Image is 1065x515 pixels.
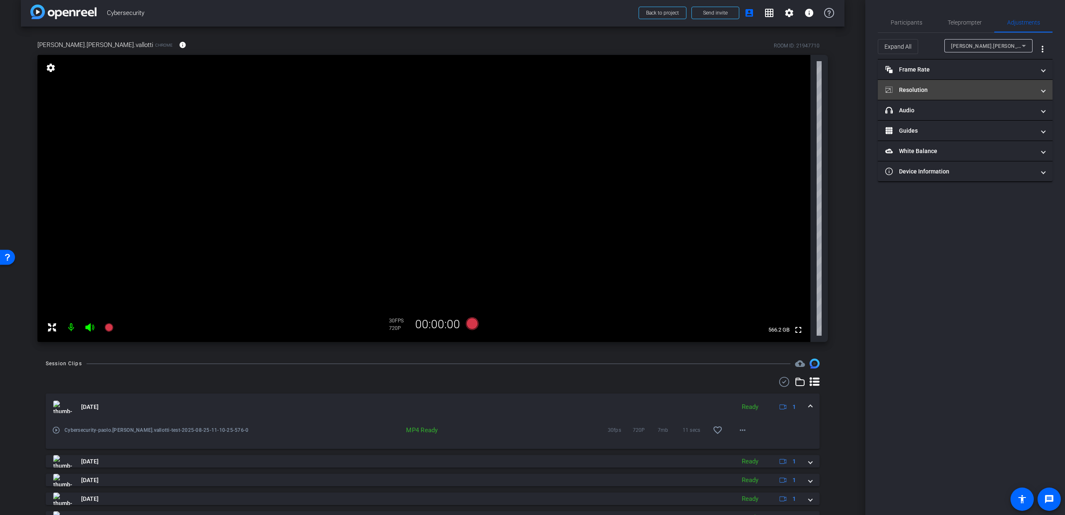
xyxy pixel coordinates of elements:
span: 1 [793,403,796,411]
mat-icon: cloud_upload [795,359,805,369]
button: Expand All [878,39,918,54]
mat-panel-title: Frame Rate [885,65,1035,74]
span: 1 [793,495,796,503]
span: Participants [891,20,922,25]
span: Expand All [884,39,911,54]
div: Ready [738,494,763,504]
span: 30fps [608,426,633,434]
div: 30 [389,317,410,324]
mat-icon: more_horiz [738,425,748,435]
span: Cybersecurity [107,5,634,21]
span: Back to project [646,10,679,16]
span: FPS [395,318,404,324]
mat-expansion-panel-header: Resolution [878,80,1053,100]
button: Back to project [639,7,686,19]
mat-icon: grid_on [764,8,774,18]
mat-icon: favorite_border [713,425,723,435]
button: Send invite [691,7,739,19]
mat-icon: accessibility [1017,494,1027,504]
span: [PERSON_NAME].[PERSON_NAME].vallotti [951,42,1052,49]
mat-icon: info [179,41,186,49]
div: 720P [389,325,410,332]
div: Session Clips [46,359,82,368]
mat-icon: info [804,8,814,18]
div: 00:00:00 [410,317,466,332]
div: Ready [738,402,763,412]
span: Destinations for your clips [795,359,805,369]
mat-icon: play_circle_outline [52,426,60,434]
img: thumb-nail [53,401,72,413]
img: thumb-nail [53,455,72,468]
mat-icon: more_vert [1038,44,1048,54]
mat-icon: settings [784,8,794,18]
mat-expansion-panel-header: White Balance [878,141,1053,161]
button: More Options for Adjustments Panel [1033,39,1053,59]
mat-expansion-panel-header: thumb-nail[DATE]Ready1 [46,455,820,468]
img: app-logo [30,5,97,19]
span: Adjustments [1007,20,1040,25]
mat-expansion-panel-header: thumb-nail[DATE]Ready1 [46,493,820,505]
span: Cybersecurity-paolo.[PERSON_NAME].vallotti-test-2025-08-25-11-10-25-576-0 [64,426,250,434]
span: [DATE] [81,476,99,485]
mat-panel-title: Device Information [885,167,1035,176]
span: Chrome [155,42,173,48]
span: [DATE] [81,495,99,503]
span: Send invite [703,10,728,16]
img: Session clips [810,359,820,369]
mat-icon: account_box [744,8,754,18]
span: [PERSON_NAME].[PERSON_NAME].vallotti [37,40,153,50]
span: 720P [633,426,658,434]
mat-icon: message [1044,494,1054,504]
span: 7mb [658,426,683,434]
div: Ready [738,457,763,466]
mat-icon: fullscreen [793,325,803,335]
mat-panel-title: Resolution [885,86,1035,94]
img: thumb-nail [53,474,72,486]
span: [DATE] [81,457,99,466]
mat-expansion-panel-header: Device Information [878,161,1053,181]
div: MP4 Ready [353,426,442,434]
mat-panel-title: Audio [885,106,1035,115]
mat-panel-title: White Balance [885,147,1035,156]
span: 11 secs [683,426,708,434]
span: 566.2 GB [765,325,793,335]
mat-expansion-panel-header: thumb-nail[DATE]Ready1 [46,394,820,420]
mat-icon: settings [45,63,57,73]
mat-expansion-panel-header: Audio [878,100,1053,120]
span: Teleprompter [948,20,982,25]
div: ROOM ID: 21947710 [774,42,820,50]
mat-expansion-panel-header: Guides [878,121,1053,141]
img: thumb-nail [53,493,72,505]
span: 1 [793,476,796,485]
mat-expansion-panel-header: Frame Rate [878,59,1053,79]
span: [DATE] [81,403,99,411]
mat-expansion-panel-header: thumb-nail[DATE]Ready1 [46,474,820,486]
mat-panel-title: Guides [885,126,1035,135]
span: 1 [793,457,796,466]
div: Ready [738,475,763,485]
div: thumb-nail[DATE]Ready1 [46,420,820,449]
